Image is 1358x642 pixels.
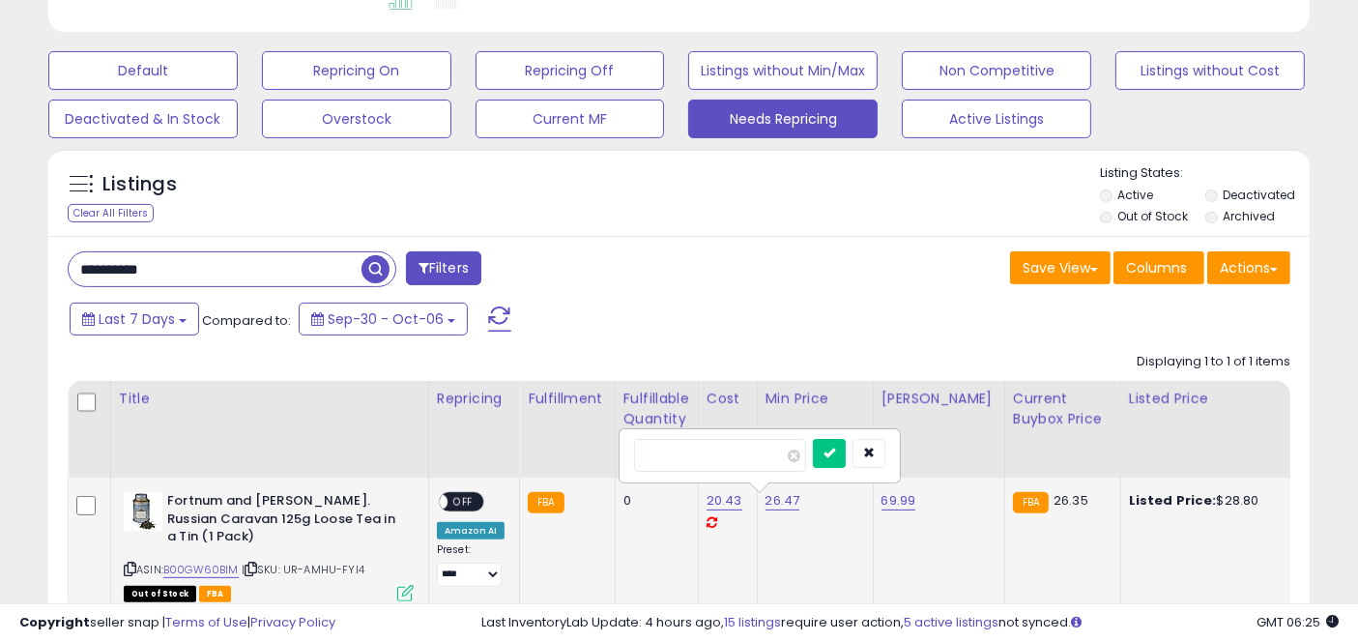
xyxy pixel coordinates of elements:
a: 20.43 [707,491,742,511]
span: Last 7 Days [99,309,175,329]
div: Fulfillment [528,389,606,409]
div: Last InventoryLab Update: 4 hours ago, require user action, not synced. [481,614,1339,632]
div: Fulfillable Quantity [623,389,690,429]
button: Filters [406,251,481,285]
button: Listings without Min/Max [688,51,878,90]
button: Save View [1010,251,1111,284]
button: Repricing Off [476,51,665,90]
b: Listed Price: [1129,491,1217,510]
button: Actions [1207,251,1290,284]
button: Sep-30 - Oct-06 [299,303,468,336]
div: [PERSON_NAME] [881,389,997,409]
div: Current Buybox Price [1013,389,1112,429]
b: Fortnum and [PERSON_NAME]. Russian Caravan 125g Loose Tea in a Tin (1 Pack) [167,492,402,551]
div: Title [119,389,420,409]
button: Overstock [262,100,451,138]
span: Compared to: [202,311,291,330]
button: Needs Repricing [688,100,878,138]
div: Preset: [437,543,505,586]
button: Listings without Cost [1115,51,1305,90]
button: Active Listings [902,100,1091,138]
strong: Copyright [19,613,90,631]
button: Repricing On [262,51,451,90]
small: FBA [1013,492,1049,513]
a: Privacy Policy [250,613,335,631]
label: Active [1118,187,1154,203]
button: Non Competitive [902,51,1091,90]
button: Default [48,51,238,90]
div: Clear All Filters [68,204,154,222]
small: FBA [528,492,563,513]
a: B00GW60BIM [163,562,239,578]
div: Cost [707,389,749,409]
div: Amazon AI [437,522,505,540]
span: FBA [199,586,232,602]
span: Columns [1126,258,1187,277]
div: Min Price [766,389,865,409]
h5: Listings [102,171,177,198]
div: $28.80 [1129,492,1289,510]
button: Columns [1113,251,1204,284]
a: 26.47 [766,491,800,511]
label: Out of Stock [1118,208,1189,224]
div: Repricing [437,389,511,409]
img: 41Y3veVWoVL._SL40_.jpg [124,492,162,531]
span: OFF [448,494,478,511]
p: Listing States: [1100,164,1310,183]
div: Displaying 1 to 1 of 1 items [1137,353,1290,371]
span: All listings that are currently out of stock and unavailable for purchase on Amazon [124,586,196,602]
a: Terms of Use [165,613,247,631]
span: Sep-30 - Oct-06 [328,309,444,329]
div: Listed Price [1129,389,1296,409]
div: seller snap | | [19,614,335,632]
button: Current MF [476,100,665,138]
div: 0 [623,492,683,510]
label: Archived [1224,208,1276,224]
span: 26.35 [1054,491,1088,510]
button: Deactivated & In Stock [48,100,238,138]
button: Last 7 Days [70,303,199,336]
label: Deactivated [1224,187,1296,203]
div: ASIN: [124,492,414,599]
a: 5 active listings [904,613,998,631]
a: 15 listings [724,613,781,631]
span: 2025-10-14 06:25 GMT [1257,613,1339,631]
span: | SKU: UR-AMHU-FYI4 [242,562,364,577]
a: 69.99 [881,491,916,511]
